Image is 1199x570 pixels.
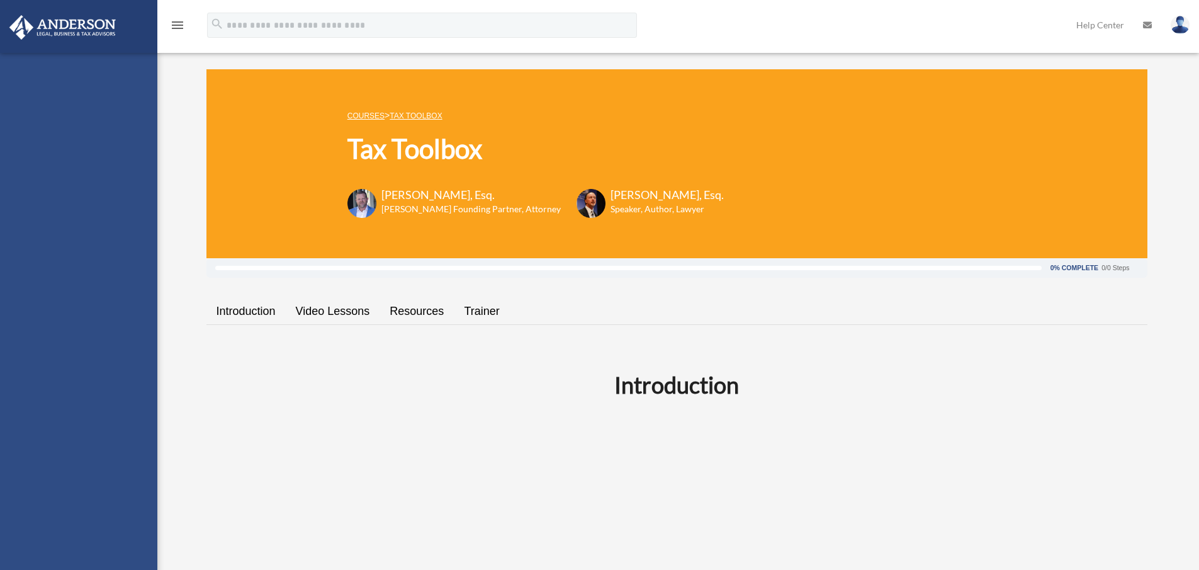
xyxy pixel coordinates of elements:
[611,187,724,203] h3: [PERSON_NAME], Esq.
[170,22,185,33] a: menu
[210,17,224,31] i: search
[1171,16,1190,34] img: User Pic
[454,294,509,329] a: Trainer
[390,111,442,120] a: Tax Toolbox
[347,189,376,218] img: Toby-circle-head.png
[347,130,724,168] h1: Tax Toolbox
[206,294,286,329] a: Introduction
[347,108,724,123] p: >
[380,294,454,329] a: Resources
[1101,265,1129,271] div: 0/0 Steps
[214,369,1140,401] h2: Introduction
[6,15,120,40] img: Anderson Advisors Platinum Portal
[170,18,185,33] i: menu
[286,294,380,329] a: Video Lessons
[1050,265,1098,271] div: 0% Complete
[611,203,708,215] h6: Speaker, Author, Lawyer
[381,203,561,215] h6: [PERSON_NAME] Founding Partner, Attorney
[381,187,561,203] h3: [PERSON_NAME], Esq.
[347,111,385,120] a: COURSES
[577,189,605,218] img: Scott-Estill-Headshot.png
